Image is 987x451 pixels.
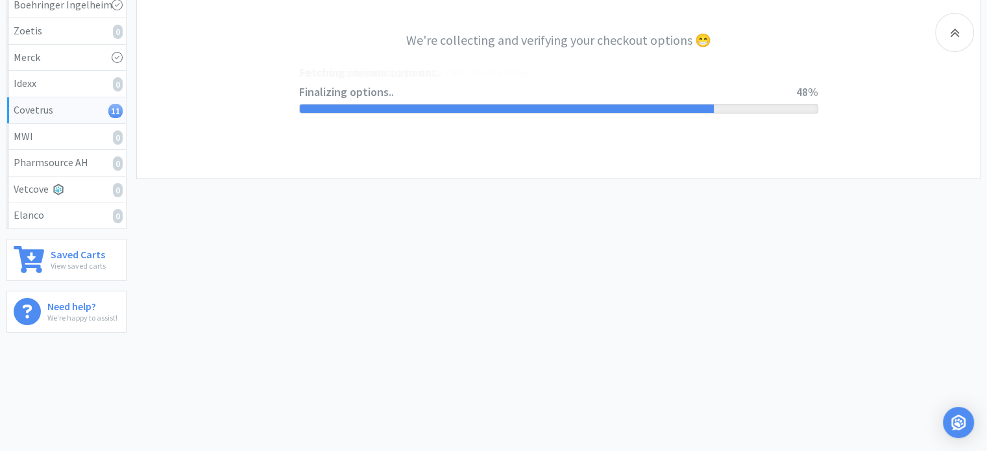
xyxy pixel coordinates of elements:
i: 0 [113,209,123,223]
h6: Need help? [47,298,117,311]
a: Pharmsource AH0 [7,150,126,177]
a: Vetcove0 [7,177,126,203]
div: Idexx [14,75,119,92]
div: Vetcove [14,181,119,198]
span: 48% [796,84,818,99]
div: Zoetis [14,23,119,40]
h3: We're collecting and verifying your checkout options 😁 [299,30,818,51]
a: MWI0 [7,124,126,151]
span: Re-checking your up to date cart on Covetrus... [299,64,796,82]
i: 0 [113,183,123,197]
div: Open Intercom Messenger [943,407,974,438]
i: 0 [113,130,123,145]
div: Merck [14,49,119,66]
a: Zoetis0 [7,18,126,45]
i: 0 [113,25,123,39]
p: We're happy to assist! [47,311,117,324]
div: Elanco [14,207,119,224]
div: Covetrus [14,102,119,119]
span: Finalizing options.. [299,83,796,102]
a: Saved CartsView saved carts [6,239,127,281]
div: Pharmsource AH [14,154,119,171]
h6: Saved Carts [51,246,106,260]
p: View saved carts [51,260,106,272]
a: Covetrus11 [7,97,126,124]
div: MWI [14,128,119,145]
i: 0 [113,156,123,171]
a: Idexx0 [7,71,126,97]
i: 11 [108,104,123,118]
a: Merck [7,45,126,71]
a: Elanco0 [7,202,126,228]
i: 0 [113,77,123,91]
